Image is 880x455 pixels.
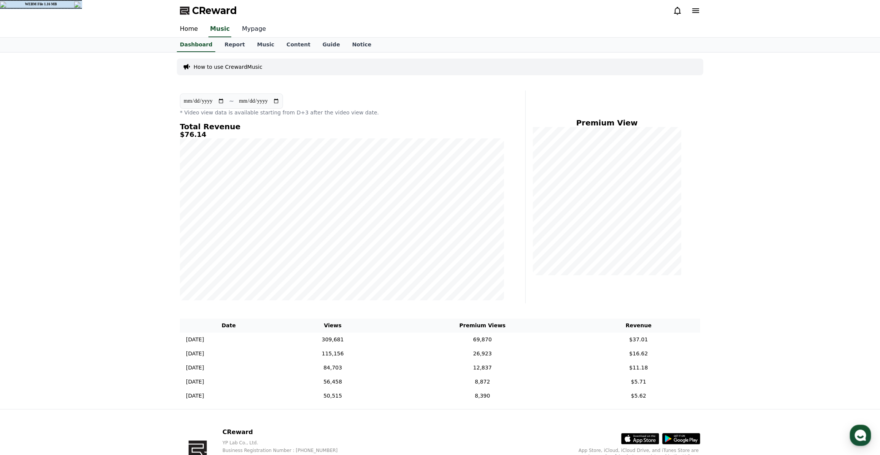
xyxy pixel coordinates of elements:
p: [DATE] [186,350,204,358]
a: Music [251,38,280,52]
h4: Premium View [532,119,682,127]
p: * Video view data is available starting from D+3 after the video view date. [180,109,504,116]
td: 309,681 [278,333,388,347]
span: CReward [192,5,237,17]
p: Business Registration Number : [PHONE_NUMBER] [222,447,350,453]
th: Premium Views [388,319,577,333]
td: $5.62 [577,389,700,403]
a: Report [218,38,251,52]
p: [DATE] [186,392,204,400]
td: $11.18 [577,361,700,375]
a: Guide [316,38,346,52]
span: Messages [63,253,86,259]
p: [DATE] [186,364,204,372]
td: $5.71 [577,375,700,389]
th: Date [180,319,278,333]
a: Messages [50,241,98,260]
a: Content [280,38,316,52]
a: Music [208,21,231,37]
a: How to use CrewardMusic [194,63,262,71]
td: 69,870 [388,333,577,347]
a: Mypage [236,21,272,37]
a: Home [2,241,50,260]
td: 115,156 [278,347,388,361]
td: 56,458 [278,375,388,389]
td: 26,923 [388,347,577,361]
a: CReward [180,5,237,17]
img: close16.png [74,2,82,8]
td: 84,703 [278,361,388,375]
td: 8,390 [388,389,577,403]
p: CReward [222,428,350,437]
a: Settings [98,241,146,260]
a: Home [174,21,204,37]
td: $16.62 [577,347,700,361]
td: $37.01 [577,333,700,347]
span: Home [19,252,33,258]
p: [DATE] [186,336,204,344]
td: WEBM File 1.16 MB [8,1,74,8]
th: Revenue [577,319,700,333]
td: 8,872 [388,375,577,389]
a: Notice [346,38,378,52]
td: 12,837 [388,361,577,375]
span: Settings [113,252,131,258]
td: 50,515 [278,389,388,403]
h5: $76.14 [180,131,504,138]
th: Views [278,319,388,333]
h4: Total Revenue [180,122,504,131]
p: [DATE] [186,378,204,386]
p: ~ [229,97,234,106]
a: Dashboard [177,38,215,52]
p: YP Lab Co., Ltd. [222,440,350,446]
